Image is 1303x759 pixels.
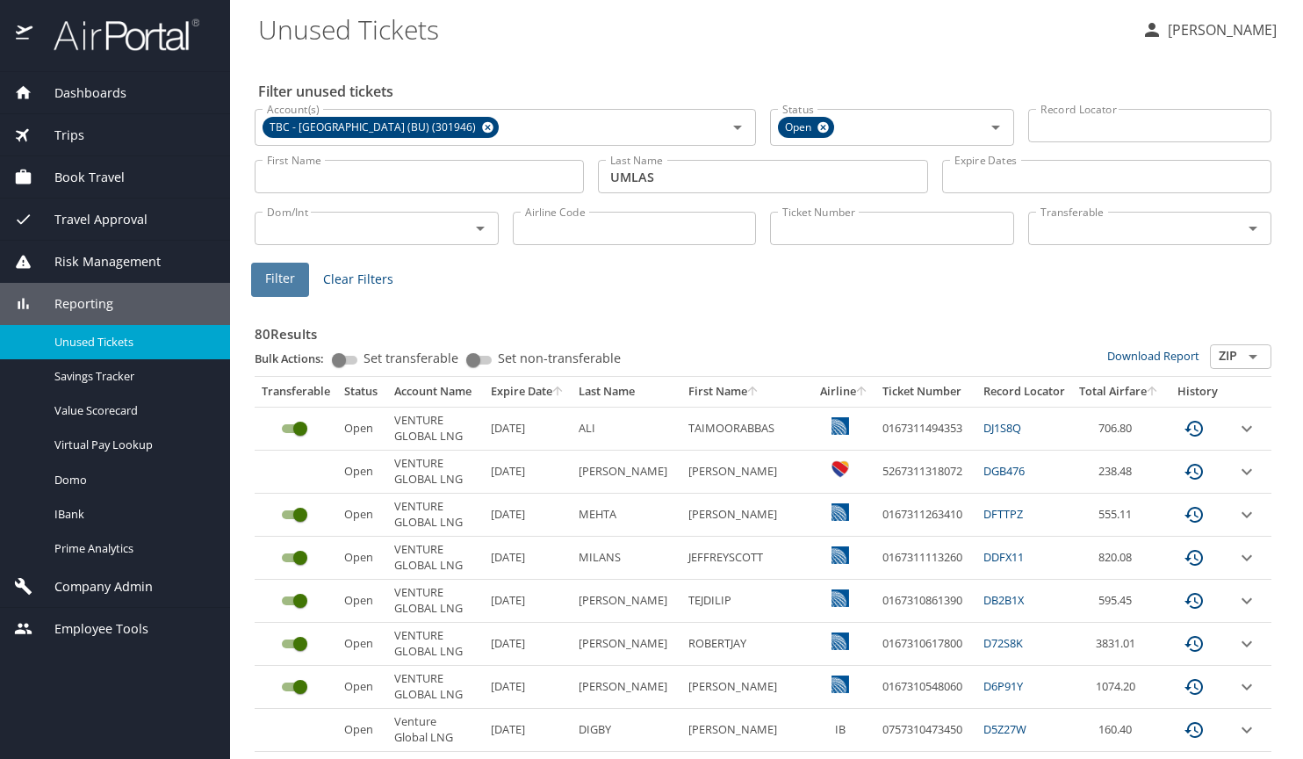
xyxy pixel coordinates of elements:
[983,115,1008,140] button: Open
[32,126,84,145] span: Trips
[572,407,681,450] td: ALI
[1072,623,1166,666] td: 3831.01
[1072,377,1166,407] th: Total Airfare
[572,580,681,623] td: [PERSON_NAME]
[1107,348,1199,364] a: Download Report
[1236,676,1257,698] button: expand row
[572,537,681,580] td: MILANS
[337,709,387,752] td: Open
[856,387,868,398] button: sort
[1236,418,1257,439] button: expand row
[831,546,849,564] img: United Airlines
[32,210,148,229] span: Travel Approval
[1163,19,1277,40] p: [PERSON_NAME]
[681,451,813,494] td: [PERSON_NAME]
[983,635,1023,651] a: D72S8K
[387,623,484,666] td: VENTURE GLOBAL LNG
[32,294,113,314] span: Reporting
[831,676,849,693] img: United Airlines
[32,619,148,639] span: Employee Tools
[875,377,976,407] th: Ticket Number
[337,537,387,580] td: Open
[54,437,209,453] span: Virtual Pay Lookup
[976,377,1072,407] th: Record Locator
[34,18,199,52] img: airportal-logo.png
[681,494,813,537] td: [PERSON_NAME]
[1241,216,1265,241] button: Open
[725,115,750,140] button: Open
[875,407,976,450] td: 0167311494353
[263,117,499,138] div: TBC - [GEOGRAPHIC_DATA] (BU) (301946)
[572,709,681,752] td: DIGBY
[323,269,393,291] span: Clear Filters
[255,351,338,366] p: Bulk Actions:
[875,709,976,752] td: 0757310473450
[983,592,1024,608] a: DB2B1X
[255,314,1271,344] h3: 80 Results
[337,623,387,666] td: Open
[484,377,572,407] th: Expire Date
[337,494,387,537] td: Open
[831,503,849,521] img: United Airlines
[831,589,849,607] img: United Airlines
[337,407,387,450] td: Open
[1236,461,1257,482] button: expand row
[875,666,976,709] td: 0167310548060
[1236,633,1257,654] button: expand row
[387,537,484,580] td: VENTURE GLOBAL LNG
[572,623,681,666] td: [PERSON_NAME]
[572,377,681,407] th: Last Name
[1072,537,1166,580] td: 820.08
[1072,580,1166,623] td: 595.45
[54,472,209,488] span: Domo
[54,540,209,557] span: Prime Analytics
[747,387,759,398] button: sort
[484,407,572,450] td: [DATE]
[54,402,209,419] span: Value Scorecard
[1147,387,1159,398] button: sort
[1134,14,1284,46] button: [PERSON_NAME]
[1072,451,1166,494] td: 238.48
[572,666,681,709] td: [PERSON_NAME]
[875,537,976,580] td: 0167311113260
[498,352,621,365] span: Set non-transferable
[831,632,849,650] img: United Airlines
[1241,344,1265,369] button: Open
[681,666,813,709] td: [PERSON_NAME]
[387,580,484,623] td: VENTURE GLOBAL LNG
[316,264,400,296] button: Clear Filters
[831,417,849,435] img: United Airlines
[387,666,484,709] td: VENTURE GLOBAL LNG
[387,451,484,494] td: VENTURE GLOBAL LNG
[835,721,846,737] span: IB
[552,387,565,398] button: sort
[387,407,484,450] td: VENTURE GLOBAL LNG
[484,494,572,537] td: [DATE]
[387,494,484,537] td: VENTURE GLOBAL LNG
[1072,709,1166,752] td: 160.40
[32,83,126,103] span: Dashboards
[875,623,976,666] td: 0167310617800
[54,506,209,523] span: IBank
[387,377,484,407] th: Account Name
[258,77,1275,105] h2: Filter unused tickets
[337,666,387,709] td: Open
[875,494,976,537] td: 0167311263410
[778,117,834,138] div: Open
[831,460,849,478] img: Southwest Airlines
[251,263,309,297] button: Filter
[468,216,493,241] button: Open
[337,377,387,407] th: Status
[778,119,822,137] span: Open
[983,721,1026,737] a: D5Z27W
[681,537,813,580] td: JEFFREYSCOTT
[364,352,458,365] span: Set transferable
[681,709,813,752] td: [PERSON_NAME]
[32,577,153,596] span: Company Admin
[32,168,125,187] span: Book Travel
[484,666,572,709] td: [DATE]
[681,623,813,666] td: ROBERTJAY
[337,580,387,623] td: Open
[1072,407,1166,450] td: 706.80
[875,580,976,623] td: 0167310861390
